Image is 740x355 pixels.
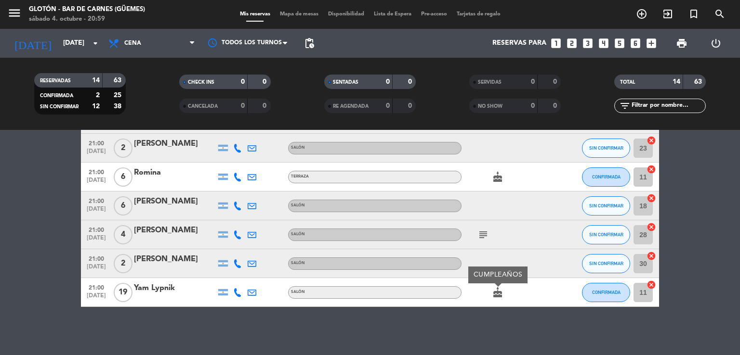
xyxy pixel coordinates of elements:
[589,261,623,266] span: SIN CONFIRMAR
[636,8,647,20] i: add_circle_outline
[114,139,132,158] span: 2
[688,8,700,20] i: turned_in_not
[386,102,390,109] strong: 0
[263,78,268,85] strong: 0
[7,33,58,54] i: [DATE]
[582,254,630,273] button: SIN CONFIRMAR
[84,281,108,292] span: 21:00
[84,235,108,246] span: [DATE]
[40,78,71,83] span: RESERVADAS
[631,101,705,111] input: Filtrar por nombre...
[589,232,623,237] span: SIN CONFIRMAR
[619,100,631,112] i: filter_list
[452,12,505,17] span: Tarjetas de regalo
[647,193,656,203] i: cancel
[553,102,559,109] strong: 0
[582,139,630,158] button: SIN CONFIRMAR
[304,38,315,49] span: pending_actions
[7,6,22,20] i: menu
[114,254,132,273] span: 2
[114,103,123,110] strong: 38
[647,136,656,145] i: cancel
[84,264,108,275] span: [DATE]
[478,80,502,85] span: SERVIDAS
[84,292,108,304] span: [DATE]
[114,225,132,244] span: 4
[647,222,656,232] i: cancel
[114,77,123,84] strong: 63
[134,224,216,237] div: [PERSON_NAME]
[84,224,108,235] span: 21:00
[241,102,245,109] strong: 0
[84,148,108,159] span: [DATE]
[134,138,216,150] div: [PERSON_NAME]
[582,225,630,244] button: SIN CONFIRMAR
[235,12,275,17] span: Mis reservas
[124,40,141,47] span: Cena
[92,77,100,84] strong: 14
[662,8,674,20] i: exit_to_app
[114,167,132,187] span: 6
[647,165,656,174] i: cancel
[714,8,726,20] i: search
[592,290,621,295] span: CONFIRMADA
[84,253,108,264] span: 21:00
[582,283,630,302] button: CONFIRMADA
[333,104,369,109] span: RE AGENDADA
[114,92,123,99] strong: 25
[333,80,358,85] span: SENTADAS
[90,38,101,49] i: arrow_drop_down
[134,166,216,179] div: Romina
[291,261,305,265] span: SALÓN
[589,203,623,208] span: SIN CONFIRMAR
[241,78,245,85] strong: 0
[188,104,218,109] span: CANCELADA
[84,206,108,217] span: [DATE]
[613,37,626,50] i: looks_5
[369,12,416,17] span: Lista de Espera
[416,12,452,17] span: Pre-acceso
[134,195,216,208] div: [PERSON_NAME]
[478,104,502,109] span: NO SHOW
[710,38,722,49] i: power_settings_new
[629,37,642,50] i: looks_6
[291,203,305,207] span: SALÓN
[114,283,132,302] span: 19
[492,171,503,183] i: cake
[84,195,108,206] span: 21:00
[408,78,414,85] strong: 0
[114,196,132,216] span: 6
[676,38,687,49] span: print
[620,80,635,85] span: TOTAL
[531,78,535,85] strong: 0
[699,29,733,58] div: LOG OUT
[645,37,658,50] i: add_box
[40,104,79,109] span: SIN CONFIRMAR
[291,175,309,178] span: TERRAZA
[597,37,610,50] i: looks_4
[492,287,503,298] i: cake
[263,102,268,109] strong: 0
[647,251,656,261] i: cancel
[7,6,22,24] button: menu
[408,102,414,109] strong: 0
[492,39,546,47] span: Reservas para
[468,266,528,283] div: CUMPLEAÑOS
[291,146,305,150] span: SALÓN
[134,253,216,266] div: [PERSON_NAME]
[589,145,623,151] span: SIN CONFIRMAR
[291,232,305,236] span: SALÓN
[673,78,680,85] strong: 14
[694,78,704,85] strong: 63
[323,12,369,17] span: Disponibilidad
[582,196,630,216] button: SIN CONFIRMAR
[84,166,108,177] span: 21:00
[29,14,145,24] div: sábado 4. octubre - 20:59
[477,229,489,241] i: subject
[582,167,630,187] button: CONFIRMADA
[92,103,100,110] strong: 12
[84,137,108,148] span: 21:00
[40,93,73,98] span: CONFIRMADA
[84,177,108,188] span: [DATE]
[592,174,621,179] span: CONFIRMADA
